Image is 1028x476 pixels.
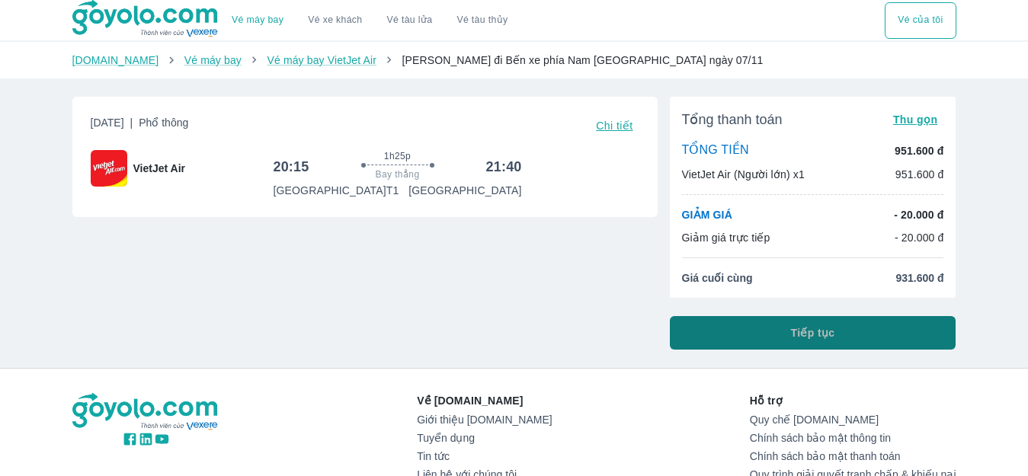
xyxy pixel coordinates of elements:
[91,115,189,136] span: [DATE]
[895,270,943,286] span: 931.600 đ
[893,113,938,126] span: Thu gọn
[130,117,133,129] span: |
[274,183,399,198] p: [GEOGRAPHIC_DATA] T1
[682,110,783,129] span: Tổng thanh toán
[791,325,835,340] span: Tiếp tục
[308,14,362,26] a: Vé xe khách
[596,120,632,132] span: Chi tiết
[670,316,956,350] button: Tiếp tục
[885,2,956,39] button: Vé của tôi
[402,54,763,66] span: [PERSON_NAME] đi Bến xe phía Nam [GEOGRAPHIC_DATA] ngày 07/11
[408,183,521,198] p: [GEOGRAPHIC_DATA]
[887,109,944,130] button: Thu gọn
[133,161,185,176] span: VietJet Air
[274,158,309,176] h6: 20:15
[72,393,220,431] img: logo
[417,414,552,426] a: Giới thiệu [DOMAIN_NAME]
[267,54,376,66] a: Vé máy bay VietJet Air
[895,167,944,182] p: 951.600 đ
[750,432,956,444] a: Chính sách bảo mật thông tin
[184,54,242,66] a: Vé máy bay
[590,115,639,136] button: Chi tiết
[885,2,956,39] div: choose transportation mode
[384,150,411,162] span: 1h25p
[486,158,522,176] h6: 21:40
[895,143,943,158] p: 951.600 đ
[750,414,956,426] a: Quy chế [DOMAIN_NAME]
[750,450,956,462] a: Chính sách bảo mật thanh toán
[682,167,805,182] p: VietJet Air (Người lớn) x1
[682,142,749,159] p: TỔNG TIỀN
[375,2,445,39] a: Vé tàu lửa
[219,2,520,39] div: choose transportation mode
[682,230,770,245] p: Giảm giá trực tiếp
[72,54,159,66] a: [DOMAIN_NAME]
[895,230,944,245] p: - 20.000 đ
[894,207,943,222] p: - 20.000 đ
[72,53,956,68] nav: breadcrumb
[417,450,552,462] a: Tin tức
[417,432,552,444] a: Tuyển dụng
[682,270,753,286] span: Giá cuối cùng
[682,207,732,222] p: GIẢM GIÁ
[232,14,283,26] a: Vé máy bay
[417,393,552,408] p: Về [DOMAIN_NAME]
[444,2,520,39] button: Vé tàu thủy
[139,117,188,129] span: Phổ thông
[750,393,956,408] p: Hỗ trợ
[376,168,420,180] span: Bay thẳng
